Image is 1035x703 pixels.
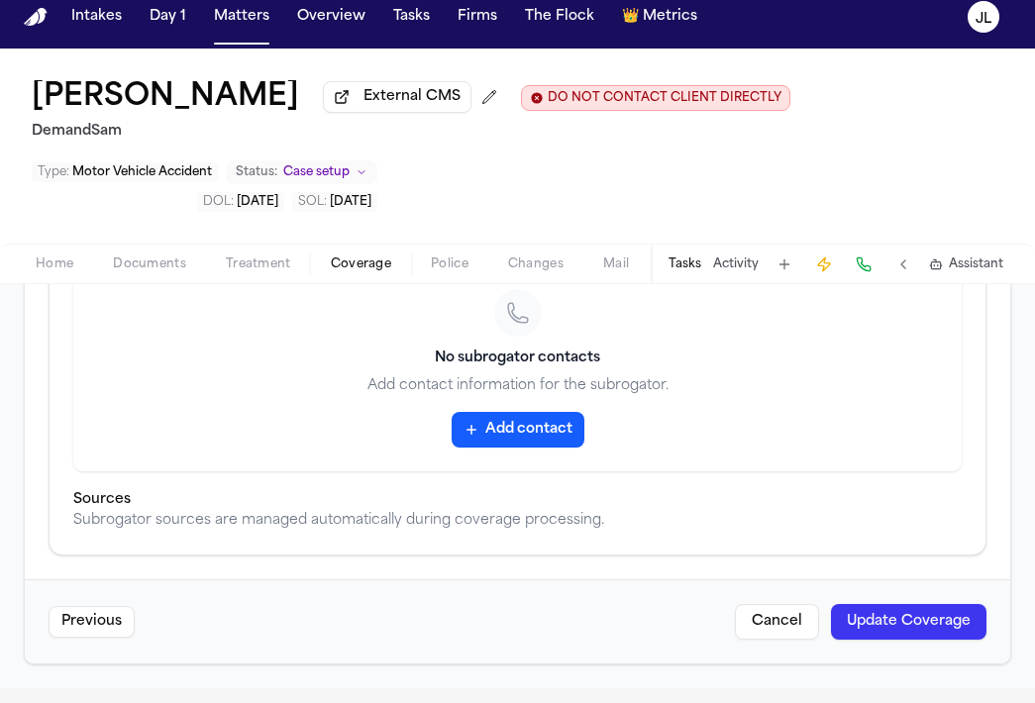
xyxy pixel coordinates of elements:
[97,349,938,368] h3: No subrogator contacts
[929,256,1003,272] button: Assistant
[831,604,986,640] button: Update Coverage
[226,256,291,272] span: Treatment
[431,256,468,272] span: Police
[203,196,234,208] span: DOL :
[771,251,798,278] button: Add Task
[49,606,135,638] button: Previous
[197,192,284,212] button: Edit DOL: 2025-09-26
[298,196,327,208] span: SOL :
[73,492,131,507] label: Sources
[323,81,471,113] button: External CMS
[36,256,73,272] span: Home
[949,256,1003,272] span: Assistant
[113,256,186,272] span: Documents
[603,256,629,272] span: Mail
[32,80,299,116] h1: [PERSON_NAME]
[452,412,584,448] button: Add contact
[73,511,962,531] div: Subrogator sources are managed automatically during coverage processing.
[97,376,938,396] p: Add contact information for the subrogator.
[548,90,781,106] span: DO NOT CONTACT CLIENT DIRECTLY
[226,160,377,184] button: Change status from Case setup
[850,251,878,278] button: Make a Call
[32,162,218,182] button: Edit Type: Motor Vehicle Accident
[713,256,759,272] button: Activity
[38,166,69,178] span: Type :
[521,85,790,111] button: Edit client contact restriction
[292,192,377,212] button: Edit SOL: 2026-09-26
[32,120,790,144] h2: DemandSam
[24,8,48,27] a: Home
[24,8,48,27] img: Finch Logo
[330,196,371,208] span: [DATE]
[735,604,819,640] button: Cancel
[283,164,350,180] span: Case setup
[237,196,278,208] span: [DATE]
[363,87,461,107] span: External CMS
[236,164,277,180] span: Status:
[810,251,838,278] button: Create Immediate Task
[331,256,391,272] span: Coverage
[32,80,299,116] button: Edit matter name
[669,256,701,272] button: Tasks
[72,166,212,178] span: Motor Vehicle Accident
[508,256,564,272] span: Changes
